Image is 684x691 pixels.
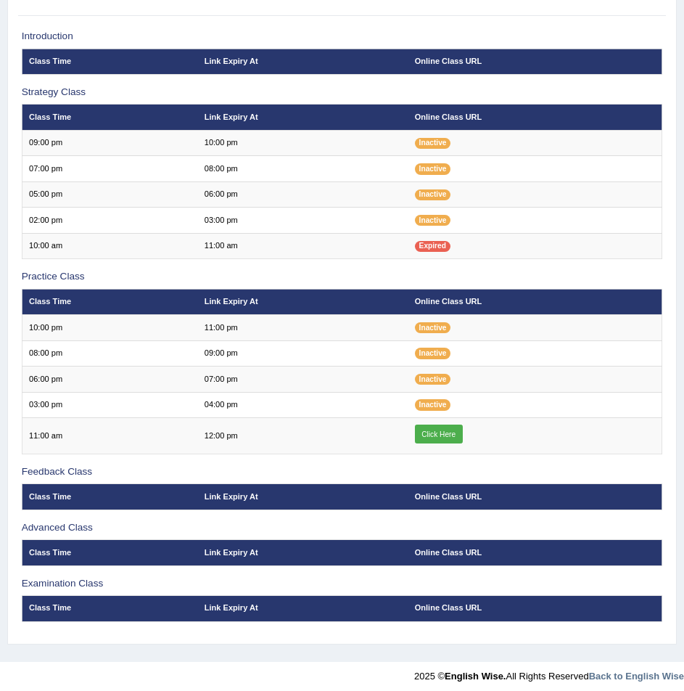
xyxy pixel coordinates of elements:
th: Class Time [22,484,197,510]
td: 11:00 am [22,418,197,454]
td: 09:00 pm [197,340,408,366]
span: Expired [415,241,450,252]
td: 02:00 pm [22,208,197,233]
span: Inactive [415,348,451,359]
th: Class Time [22,49,197,74]
td: 11:00 pm [197,315,408,340]
th: Link Expiry At [197,484,408,510]
td: 10:00 pm [22,315,197,340]
span: Inactive [415,189,451,200]
th: Class Time [22,540,197,565]
td: 07:00 pm [22,156,197,181]
th: Class Time [22,596,197,621]
th: Online Class URL [408,484,662,510]
span: Inactive [415,374,451,385]
strong: English Wise. [445,671,506,682]
td: 09:00 pm [22,130,197,155]
a: Click Here [415,425,463,443]
th: Online Class URL [408,49,662,74]
td: 05:00 pm [22,181,197,207]
th: Link Expiry At [197,540,408,565]
span: Inactive [415,215,451,226]
th: Link Expiry At [197,49,408,74]
h3: Feedback Class [22,467,663,478]
td: 04:00 pm [197,392,408,417]
span: Inactive [415,399,451,410]
h3: Examination Class [22,578,663,589]
th: Link Expiry At [197,596,408,621]
h3: Advanced Class [22,523,663,533]
a: Back to English Wise [589,671,684,682]
h3: Practice Class [22,271,663,282]
th: Class Time [22,289,197,314]
span: Inactive [415,322,451,333]
td: 03:00 pm [22,392,197,417]
h3: Strategy Class [22,87,663,98]
th: Online Class URL [408,596,662,621]
td: 08:00 pm [22,340,197,366]
td: 12:00 pm [197,418,408,454]
th: Online Class URL [408,540,662,565]
td: 10:00 am [22,233,197,258]
td: 10:00 pm [197,130,408,155]
th: Online Class URL [408,105,662,130]
th: Link Expiry At [197,289,408,314]
td: 07:00 pm [197,367,408,392]
td: 11:00 am [197,233,408,258]
th: Class Time [22,105,197,130]
th: Online Class URL [408,289,662,314]
span: Inactive [415,138,451,149]
div: 2025 © All Rights Reserved [414,662,684,683]
th: Link Expiry At [197,105,408,130]
h3: Introduction [22,31,663,42]
span: Inactive [415,163,451,174]
td: 03:00 pm [197,208,408,233]
td: 06:00 pm [22,367,197,392]
td: 08:00 pm [197,156,408,181]
td: 06:00 pm [197,181,408,207]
